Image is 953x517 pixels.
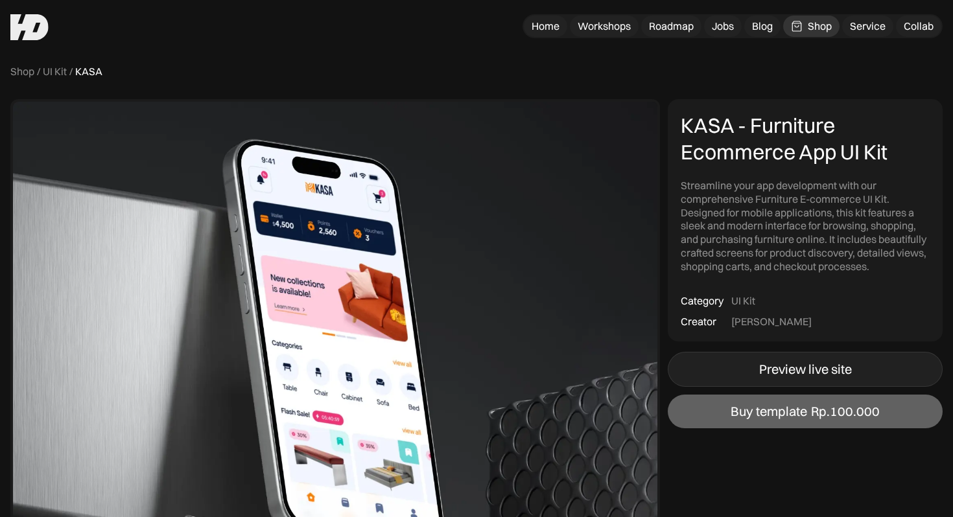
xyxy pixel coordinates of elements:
div: Creator [681,315,716,328]
a: Roadmap [641,16,701,37]
div: Workshops [578,19,631,33]
div: UI Kit [731,294,755,308]
a: Home [524,16,567,37]
a: Buy templateRp.100.000 [668,395,943,428]
div: Home [532,19,559,33]
a: Blog [744,16,781,37]
div: Buy template [731,404,807,419]
a: Shop [10,65,34,78]
div: Rp.100.000 [811,404,880,419]
div: Streamline your app development with our comprehensive Furniture E-commerce UI Kit. Designed for ... [681,179,930,273]
div: Preview live site [759,362,852,377]
div: Service [850,19,886,33]
div: Shop [808,19,832,33]
a: Jobs [704,16,742,37]
div: / [69,65,73,78]
div: Collab [904,19,934,33]
div: Blog [752,19,773,33]
div: / [37,65,40,78]
a: Preview live site [668,352,943,387]
div: [PERSON_NAME] [731,315,812,328]
a: UI Kit [43,65,67,78]
div: Jobs [712,19,734,33]
a: Workshops [570,16,639,37]
div: Category [681,294,724,308]
a: Collab [896,16,941,37]
div: KASA - Furniture Ecommerce App UI Kit [681,112,930,166]
div: Roadmap [649,19,694,33]
a: Shop [783,16,840,37]
div: KASA [75,65,102,78]
a: Service [842,16,893,37]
